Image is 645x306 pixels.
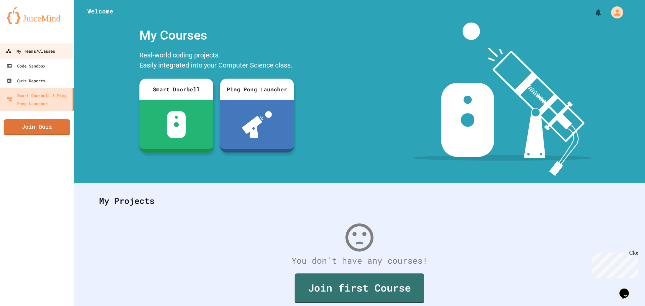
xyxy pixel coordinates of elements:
[7,7,67,24] img: logo-orange.svg
[604,5,625,20] div: My Account
[139,79,213,100] div: Smart Doorbell
[582,7,604,18] div: My Notifications
[7,62,45,70] div: Code Sandbox
[412,23,592,176] img: banner-image-my-projects.png
[589,250,638,278] iframe: chat widget
[3,3,46,43] div: Chat with us now!Close
[7,91,70,107] div: Smart Doorbell & Ping Pong Launcher
[92,254,627,267] div: You don't have any courses!
[92,188,627,214] div: My Projects
[136,23,297,48] div: My Courses
[220,79,294,100] div: Ping Pong Launcher
[617,279,638,299] iframe: chat widget
[136,48,297,74] div: Real-world coding projects. Easily integrated into your Computer Science class.
[167,111,186,138] img: sdb-white.svg
[295,273,424,303] a: Join first Course
[6,47,55,55] div: My Teams/Classes
[242,111,272,138] img: ppl-with-ball.png
[4,119,70,135] a: Join Quiz
[7,77,45,85] div: Quiz Reports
